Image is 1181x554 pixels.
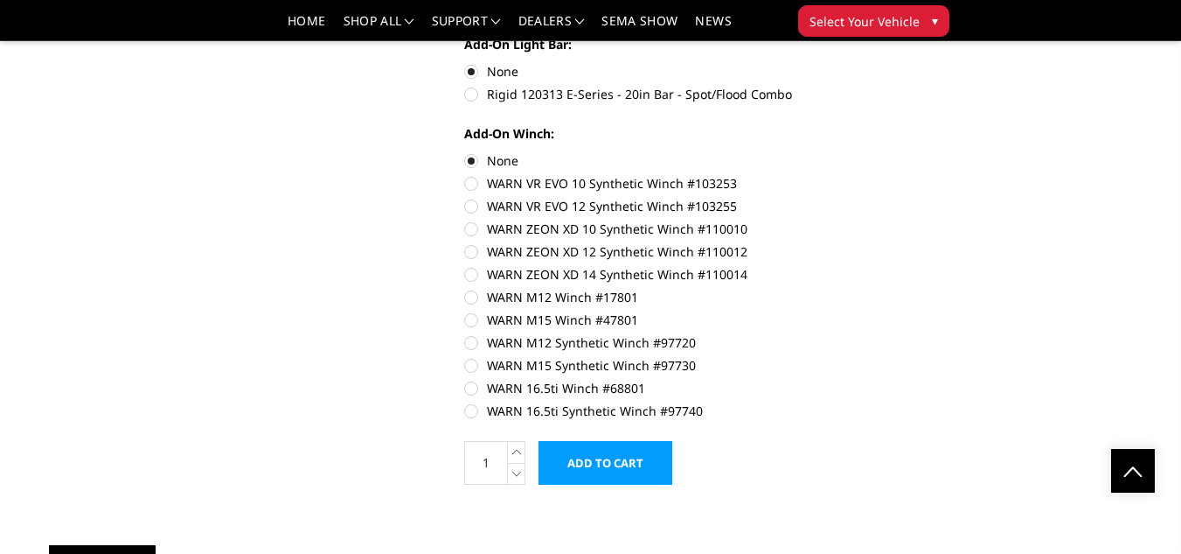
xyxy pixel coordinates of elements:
[464,379,856,397] label: WARN 16.5ti Winch #68801
[464,174,856,193] label: WARN VR EVO 10 Synthetic Winch #103253
[464,242,856,261] label: WARN ZEON XD 12 Synthetic Winch #110012
[538,441,672,485] input: Add to Cart
[344,15,414,40] a: shop all
[1094,470,1181,554] iframe: Chat Widget
[464,265,856,284] label: WARN ZEON XD 14 Synthetic Winch #110014
[464,124,856,143] label: Add-On Winch:
[464,62,856,81] label: None
[464,85,856,103] label: Rigid 120313 E-Series - 20in Bar - Spot/Flood Combo
[932,11,938,30] span: ▾
[798,5,949,37] button: Select Your Vehicle
[464,402,856,420] label: WARN 16.5ti Synthetic Winch #97740
[464,197,856,215] label: WARN VR EVO 12 Synthetic Winch #103255
[1111,449,1155,493] a: Click to Top
[695,15,731,40] a: News
[432,15,501,40] a: Support
[464,220,856,238] label: WARN ZEON XD 10 Synthetic Winch #110010
[464,356,856,375] label: WARN M15 Synthetic Winch #97730
[464,151,856,170] label: None
[518,15,585,40] a: Dealers
[464,35,856,53] label: Add-On Light Bar:
[809,12,920,31] span: Select Your Vehicle
[464,288,856,306] label: WARN M12 Winch #17801
[601,15,677,40] a: SEMA Show
[464,333,856,352] label: WARN M12 Synthetic Winch #97720
[288,15,325,40] a: Home
[464,311,856,329] label: WARN M15 Winch #47801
